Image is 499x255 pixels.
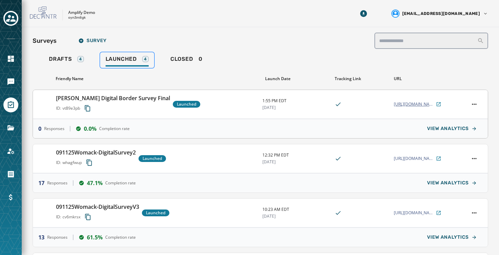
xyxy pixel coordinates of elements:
[44,126,64,131] span: Responses
[335,76,388,81] div: Tracking Link
[146,210,165,216] span: Launched
[56,203,139,211] h3: 091125Womack-DigitalSurveyV3
[43,52,89,68] a: Drafts4
[3,167,18,182] a: Navigate to Orders
[62,214,80,220] span: cv6mkrsx
[56,160,61,165] span: ID:
[62,106,80,111] span: vt89e3pb
[68,10,95,15] p: Amplify Demo
[99,126,130,131] span: Completion rate
[177,102,196,107] span: Launched
[38,233,44,241] span: 13
[262,214,329,219] span: [DATE]
[469,99,479,109] button: Womack Digital Border Survey Final action menu
[81,102,94,114] button: Copy survey ID to clipboard
[47,180,68,186] span: Responses
[68,15,86,20] p: oyn3m8gk
[3,121,18,135] a: Navigate to Files
[170,56,203,67] div: 0
[262,105,329,110] span: [DATE]
[427,235,469,240] span: VIEW ANALYTICS
[389,7,491,20] button: User settings
[33,36,57,45] h2: Surveys
[427,126,469,131] span: VIEW ANALYTICS
[262,98,329,104] span: 1:55 PM EDT
[3,11,18,26] button: Toggle account select drawer
[56,214,61,220] span: ID:
[83,157,95,169] button: Copy survey ID to clipboard
[56,148,136,157] h3: 091125Womack-DigitalSurvey2
[422,231,482,244] button: VIEW ANALYTICS
[170,56,193,62] span: Closed
[56,94,170,102] h3: [PERSON_NAME] Digital Border Survey Final
[38,125,41,133] span: 0
[5,5,221,13] body: Rich Text Area
[77,56,84,62] div: 4
[3,190,18,205] a: Navigate to Billing
[394,156,435,161] span: [URL][DOMAIN_NAME]
[165,52,208,68] a: Closed0
[56,76,257,81] div: Friendly Name
[402,11,480,16] span: [EMAIL_ADDRESS][DOMAIN_NAME]
[49,56,72,62] span: Drafts
[422,122,482,135] button: VIEW ANALYTICS
[100,52,154,68] a: Launched4
[357,7,370,20] button: Download Menu
[82,211,94,223] button: Copy survey ID to clipboard
[262,73,293,84] button: Sort by [object Object]
[262,207,329,212] span: 10:23 AM EDT
[87,179,103,187] span: 47.1%
[394,102,441,107] a: [URL][DOMAIN_NAME][PERSON_NAME]
[78,38,107,43] span: Survey
[262,159,329,165] span: [DATE]
[47,235,68,240] span: Responses
[427,180,469,186] span: VIEW ANALYTICS
[105,180,136,186] span: Completion rate
[262,152,329,158] span: 12:32 PM EDT
[3,144,18,159] a: Navigate to Account
[394,156,441,161] a: [URL][DOMAIN_NAME]
[422,176,482,190] button: VIEW ANALYTICS
[38,179,44,187] span: 17
[84,125,96,133] span: 0.0%
[105,235,136,240] span: Completion rate
[394,102,435,107] span: [URL][DOMAIN_NAME][PERSON_NAME]
[3,97,18,112] a: Navigate to Surveys
[394,76,461,81] div: URL
[143,156,162,161] span: Launched
[394,210,441,216] a: [URL][DOMAIN_NAME][PERSON_NAME]
[394,210,435,216] span: [URL][DOMAIN_NAME][PERSON_NAME]
[56,106,61,111] span: ID:
[3,51,18,66] a: Navigate to Home
[106,56,137,62] span: Launched
[62,160,82,165] span: whagfwup
[73,34,112,48] button: Survey
[469,154,479,163] button: 091125Womack-DigitalSurvey2 action menu
[3,74,18,89] a: Navigate to Messaging
[87,233,103,241] span: 61.5%
[469,208,479,218] button: 091125Womack-DigitalSurveyV3 action menu
[142,56,149,62] div: 4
